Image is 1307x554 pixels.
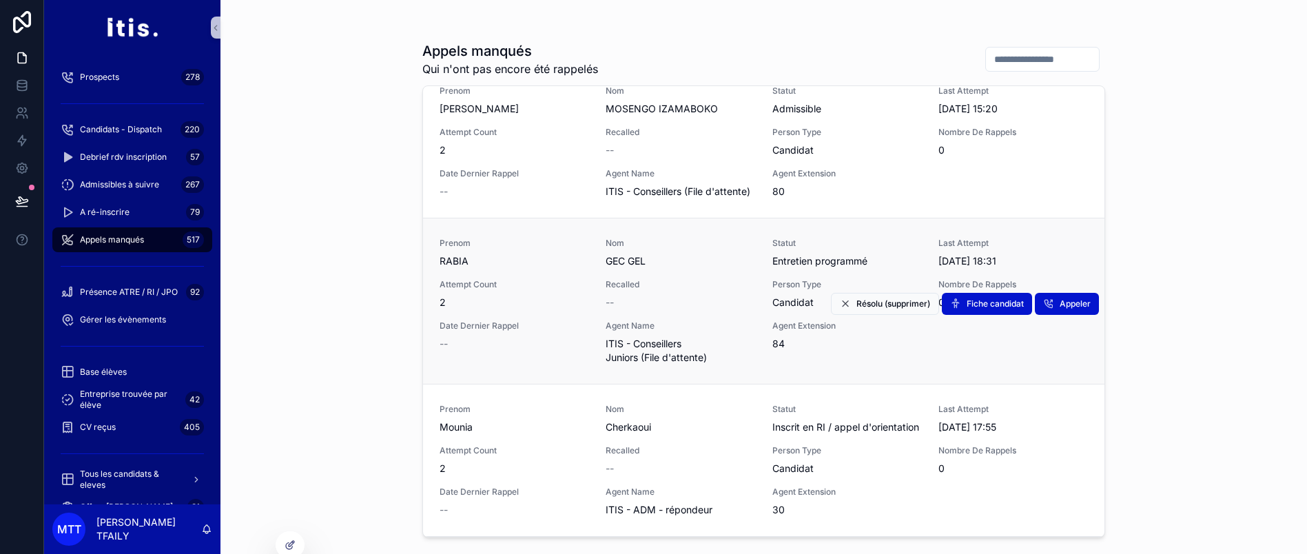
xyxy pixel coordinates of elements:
a: Admissibles à suivre267 [52,172,212,197]
span: -- [606,296,614,309]
span: Attempt Count [440,279,589,290]
span: Fiche candidat [967,298,1024,309]
a: PrenomRABIANomGEC GELStatutEntretien programméLast Attempt[DATE] 18:31Attempt Count2Recalled--Per... [423,218,1104,384]
span: -- [440,503,448,517]
div: 42 [185,391,204,408]
span: MOSENGO IZAMABOKO [606,102,755,116]
span: Prenom [440,85,589,96]
span: Last Attempt [938,85,1088,96]
span: Last Attempt [938,238,1088,249]
span: 2 [440,296,589,309]
span: Qui n'ont pas encore été rappelés [422,61,598,77]
a: Prenom[PERSON_NAME]NomMOSENGO IZAMABOKOStatutAdmissibleLast Attempt[DATE] 15:20Attempt Count2Reca... [423,65,1104,218]
button: Fiche candidat [942,293,1032,315]
span: Attempt Count [440,445,589,456]
span: Prenom [440,404,589,415]
span: Appels manqués [80,234,144,245]
span: Nom [606,238,755,249]
div: 92 [186,284,204,300]
span: Mounia [440,420,589,434]
span: Date Dernier Rappel [440,168,589,179]
p: [PERSON_NAME] TFAILY [96,515,201,543]
span: Agent Name [606,168,755,179]
div: 220 [181,121,204,138]
a: Candidats - Dispatch220 [52,117,212,142]
a: Offres [PERSON_NAME]31 [52,495,212,520]
div: 31 [187,499,204,515]
span: Statut [772,85,922,96]
span: Base élèves [80,367,127,378]
span: Présence ATRE / RI / JPO [80,287,178,298]
span: Agent Extension [772,320,922,331]
div: scrollable content [44,55,220,504]
span: Debrief rdv inscription [80,152,167,163]
span: A ré-inscrire [80,207,130,218]
span: Admissible [772,102,922,116]
button: Résolu (supprimer) [831,293,939,315]
span: Statut [772,404,922,415]
span: Statut [772,238,922,249]
span: Person Type [772,127,922,138]
span: Inscrit en RI / appel d'orientation [772,420,922,434]
span: Cherkaoui [606,420,755,434]
span: 0 [938,143,1088,157]
span: Date Dernier Rappel [440,320,589,331]
span: Entretien programmé [772,254,922,268]
span: Candidat [772,296,922,309]
a: Prospects278 [52,65,212,90]
span: Résolu (supprimer) [856,298,930,309]
span: Last Attempt [938,404,1088,415]
span: Agent Name [606,486,755,497]
span: Nombre De Rappels [938,279,1088,290]
a: Appels manqués517 [52,227,212,252]
h1: Appels manqués [422,41,598,61]
span: Recalled [606,127,755,138]
span: 2 [440,143,589,157]
span: Recalled [606,445,755,456]
a: Présence ATRE / RI / JPO92 [52,280,212,305]
div: 517 [183,232,204,248]
span: Prospects [80,72,119,83]
span: Recalled [606,279,755,290]
span: Nom [606,85,755,96]
a: Debrief rdv inscription57 [52,145,212,170]
span: 80 [772,185,922,198]
span: Entreprise trouvée par élève [80,389,180,411]
a: PrenomMouniaNomCherkaouiStatutInscrit en RI / appel d'orientationLast Attempt[DATE] 17:55Attempt ... [423,384,1104,536]
span: 0 [938,462,1088,475]
a: Entreprise trouvée par élève42 [52,387,212,412]
span: [DATE] 18:31 [938,254,1088,268]
a: Tous les candidats & eleves [52,467,212,492]
span: Date Dernier Rappel [440,486,589,497]
span: Candidat [772,143,922,157]
a: Base élèves [52,360,212,384]
span: RABIA [440,254,589,268]
span: MTT [57,521,81,537]
span: Agent Extension [772,486,922,497]
span: ITIS - ADM - répondeur [606,503,755,517]
span: Attempt Count [440,127,589,138]
span: Agent Extension [772,168,922,179]
span: [PERSON_NAME] [440,102,589,116]
button: Appeler [1035,293,1099,315]
span: Agent Name [606,320,755,331]
span: CV reçus [80,422,116,433]
span: Prenom [440,238,589,249]
span: Person Type [772,445,922,456]
span: Offres [PERSON_NAME] [80,502,173,513]
span: 84 [772,337,922,351]
span: Candidats - Dispatch [80,124,162,135]
span: ITIS - Conseillers Juniors (File d'attente) [606,337,755,365]
div: 405 [180,419,204,435]
span: 2 [440,462,589,475]
span: Tous les candidats & eleves [80,469,181,491]
img: App logo [106,17,158,39]
span: -- [440,337,448,351]
span: -- [440,185,448,198]
div: 79 [186,204,204,220]
a: A ré-inscrire79 [52,200,212,225]
div: 267 [181,176,204,193]
span: Nombre De Rappels [938,445,1088,456]
div: 57 [186,149,204,165]
span: -- [606,143,614,157]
